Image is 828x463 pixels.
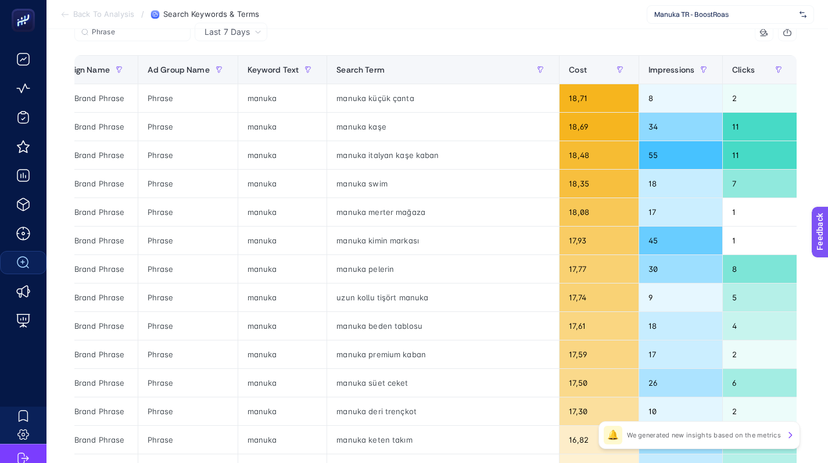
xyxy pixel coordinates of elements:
div: Search Brand Phrase [37,340,138,368]
div: manuka [238,255,327,283]
div: 9 [639,283,723,311]
span: Search Term [336,65,385,74]
img: svg%3e [800,9,807,20]
div: 34 [639,113,723,141]
div: 55 [639,141,723,169]
div: Phrase [138,397,238,425]
div: manuka beden tablosu [327,312,559,340]
div: manuka italyan kaşe kaban [327,141,559,169]
div: manuka pelerin [327,255,559,283]
div: 30 [639,255,723,283]
span: Ad Group Name [148,65,210,74]
div: Phrase [138,170,238,198]
div: manuka merter mağaza [327,198,559,226]
div: manuka [238,84,327,112]
div: manuka [238,426,327,454]
div: 18,08 [560,198,638,226]
div: 5 [723,283,797,311]
div: manuka [238,340,327,368]
div: 8 [639,84,723,112]
div: Phrase [138,255,238,283]
span: Campaign Name [46,65,110,74]
div: Phrase [138,141,238,169]
span: Keyword Text [248,65,299,74]
div: Search Brand Phrase [37,426,138,454]
div: 17,30 [560,397,638,425]
div: Search Brand Phrase [37,255,138,283]
span: Search Keywords & Terms [163,10,259,19]
div: manuka [238,227,327,254]
div: Search Brand Phrase [37,198,138,226]
div: 🔔 [604,426,622,444]
div: Search Brand Phrase [37,227,138,254]
div: manuka [238,397,327,425]
span: Manuka TR - BoostRoas [654,10,795,19]
div: Phrase [138,113,238,141]
div: Phrase [138,340,238,368]
div: 1 [723,198,797,226]
div: 17,77 [560,255,638,283]
div: 18,48 [560,141,638,169]
div: 17,59 [560,340,638,368]
div: 2 [723,84,797,112]
div: manuka kaşe [327,113,559,141]
div: manuka küçük çanta [327,84,559,112]
div: Phrase [138,198,238,226]
div: 18,71 [560,84,638,112]
span: / [141,9,144,19]
div: Search Brand Phrase [37,397,138,425]
div: 10 [639,397,723,425]
div: 26 [639,369,723,397]
div: 17 [639,198,723,226]
div: Search Brand Phrase [37,369,138,397]
div: Phrase [138,283,238,311]
div: 8 [723,255,797,283]
div: manuka keten takım [327,426,559,454]
div: 1 [723,227,797,254]
div: Phrase [138,227,238,254]
span: Clicks [732,65,755,74]
input: Search [92,28,184,37]
div: manuka [238,369,327,397]
div: 2 [723,397,797,425]
div: 18 [639,312,723,340]
div: 17,50 [560,369,638,397]
span: Last 7 Days [205,26,250,38]
div: 45 [639,227,723,254]
div: Search Brand Phrase [37,170,138,198]
div: manuka [238,113,327,141]
div: Search Brand Phrase [37,141,138,169]
div: 4 [723,312,797,340]
div: manuka premium kaban [327,340,559,368]
div: 2 [723,340,797,368]
div: manuka süet ceket [327,369,559,397]
div: 17,74 [560,283,638,311]
div: uzun kollu tişört manuka [327,283,559,311]
span: Impressions [648,65,695,74]
div: manuka swim [327,170,559,198]
div: 17,93 [560,227,638,254]
div: Phrase [138,84,238,112]
div: manuka kimin markası [327,227,559,254]
div: 18 [639,170,723,198]
div: manuka [238,198,327,226]
div: Phrase [138,312,238,340]
div: 17,61 [560,312,638,340]
p: We generated new insights based on the metrics [627,430,781,440]
div: manuka [238,141,327,169]
div: 11 [723,113,797,141]
div: 18,69 [560,113,638,141]
div: 18,35 [560,170,638,198]
div: Phrase [138,426,238,454]
div: Search Brand Phrase [37,113,138,141]
div: Phrase [138,369,238,397]
div: manuka [238,170,327,198]
span: Cost [569,65,587,74]
div: 6 [723,369,797,397]
div: Search Brand Phrase [37,84,138,112]
div: Search Brand Phrase [37,283,138,311]
div: manuka [238,312,327,340]
div: manuka deri trençkot [327,397,559,425]
div: 17 [639,340,723,368]
span: Feedback [7,3,44,13]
